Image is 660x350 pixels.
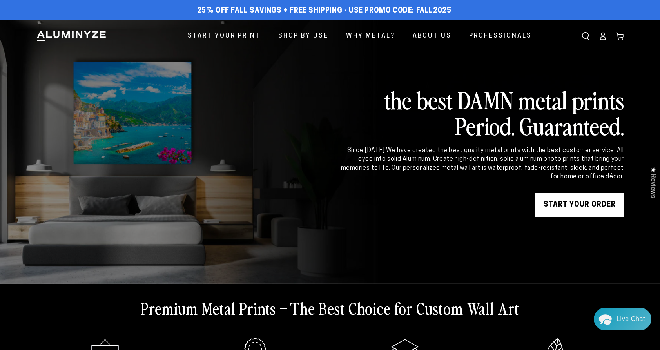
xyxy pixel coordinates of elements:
summary: Search our site [577,27,594,45]
a: START YOUR Order [535,193,624,217]
span: Professionals [469,31,532,42]
span: Shop By Use [278,31,328,42]
h2: Premium Metal Prints – The Best Choice for Custom Wall Art [141,298,519,318]
img: Helga [57,12,77,32]
a: Professionals [463,26,538,47]
span: Away until [DATE] [59,39,107,45]
span: Why Metal? [346,31,395,42]
a: Start Your Print [182,26,267,47]
div: Since [DATE] We have created the best quality metal prints with the best customer service. All dy... [339,146,624,181]
a: Leave A Message [52,236,115,249]
span: Re:amaze [84,223,106,229]
h2: the best DAMN metal prints Period. Guaranteed. [339,87,624,138]
img: Marie J [73,12,94,32]
div: Chat widget toggle [594,308,651,330]
span: Start Your Print [188,31,261,42]
div: Contact Us Directly [616,308,645,330]
div: Click to open Judge.me floating reviews tab [645,161,660,204]
img: Aluminyze [36,30,107,42]
span: We run on [60,225,106,229]
a: Shop By Use [272,26,334,47]
span: 25% off FALL Savings + Free Shipping - Use Promo Code: FALL2025 [197,7,451,15]
span: About Us [413,31,451,42]
a: Why Metal? [340,26,401,47]
img: John [90,12,110,32]
a: About Us [407,26,457,47]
